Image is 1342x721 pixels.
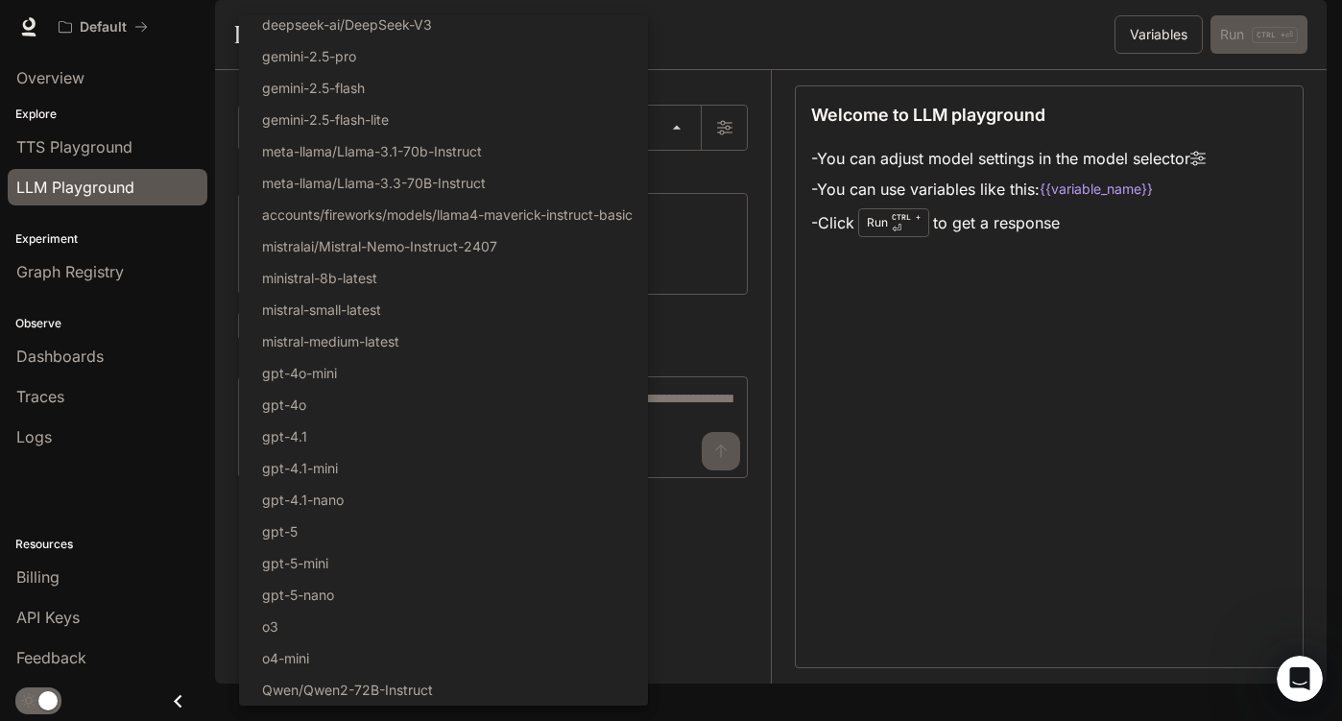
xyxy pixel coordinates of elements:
[262,395,306,415] p: gpt-4o
[262,426,307,446] p: gpt-4.1
[262,553,328,573] p: gpt-5-mini
[262,78,365,98] p: gemini-2.5-flash
[262,236,497,256] p: mistralai/Mistral-Nemo-Instruct-2407
[262,490,344,510] p: gpt-4.1-nano
[262,300,381,320] p: mistral-small-latest
[262,268,377,288] p: ministral-8b-latest
[262,173,486,193] p: meta-llama/Llama-3.3-70B-Instruct
[262,109,389,130] p: gemini-2.5-flash-lite
[262,363,337,383] p: gpt-4o-mini
[1277,656,1323,702] iframe: Intercom live chat
[262,648,309,668] p: o4-mini
[262,14,432,35] p: deepseek-ai/DeepSeek-V3
[262,458,338,478] p: gpt-4.1-mini
[262,585,334,605] p: gpt-5-nano
[262,616,278,637] p: o3
[262,521,298,541] p: gpt-5
[262,46,356,66] p: gemini-2.5-pro
[262,331,399,351] p: mistral-medium-latest
[262,141,482,161] p: meta-llama/Llama-3.1-70b-Instruct
[262,680,433,700] p: Qwen/Qwen2-72B-Instruct
[262,204,633,225] p: accounts/fireworks/models/llama4-maverick-instruct-basic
